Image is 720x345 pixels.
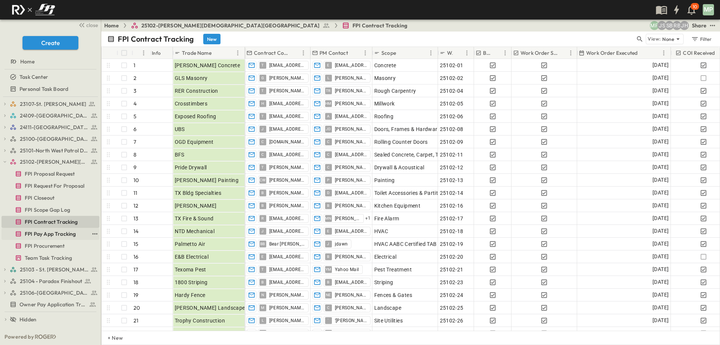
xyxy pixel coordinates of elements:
span: [DATE] [652,74,669,82]
button: Sort [291,49,299,57]
p: 14 [133,227,138,235]
span: Team Task Tracking [25,254,72,262]
span: Owner Pay Application Tracking [19,301,86,308]
p: 20 [133,304,140,312]
span: [EMAIL_ADDRESS][DOMAIN_NAME] [269,254,305,260]
a: FPI Proposal Request [1,169,98,179]
span: C [261,154,264,155]
span: [PERSON_NAME][EMAIL_ADDRESS][DOMAIN_NAME] [269,292,305,298]
span: [EMAIL_ADDRESS][DOMAIN_NAME] [269,228,305,234]
span: [EMAIL_ADDRESS][DOMAIN_NAME] [335,113,367,119]
div: FPI Proposal Requesttest [1,168,99,180]
span: 25102-14 [440,189,463,197]
span: TX Fire & Sound [175,215,214,222]
button: Sort [454,49,462,57]
button: Sort [135,49,143,57]
span: [DATE] [652,188,669,197]
span: BFS [175,151,184,158]
span: GLS Masonry [175,74,208,82]
span: 25102-09 [440,138,463,146]
div: FPI Closeouttest [1,192,99,204]
span: C [327,142,330,142]
button: Menu [566,48,575,57]
span: FPI Scope Gap Log [25,206,70,214]
span: [DATE] [652,125,669,133]
div: 24109-St. Teresa of Calcutta Parish Halltest [1,110,99,122]
span: [EMAIL_ADDRESS][DOMAIN_NAME] [269,152,305,158]
span: 25104 - Paradox Finishout [20,277,82,285]
span: Yahoo Mail [335,267,359,273]
span: [EMAIL_ADDRESS][DOMAIN_NAME] [335,62,367,68]
span: 25102-01 [440,62,463,69]
a: FPI Contract Tracking [1,217,98,227]
span: [EMAIL_ADDRESS][DOMAIN_NAME] [269,267,305,273]
span: [EMAIL_ADDRESS][DOMAIN_NAME] [269,279,305,285]
span: 25102-19 [440,240,463,248]
span: 25102-13 [440,176,463,184]
div: Team Task Trackingtest [1,252,99,264]
button: Menu [361,48,370,57]
span: TX Bldg Specialties [175,189,222,197]
span: 1800 Striping [175,279,208,286]
span: BB [260,244,265,244]
p: None [662,35,674,43]
span: M [261,307,264,308]
a: 25102-Christ The Redeemer Anglican Church [10,157,98,167]
span: [PERSON_NAME][EMAIL_ADDRESS][DOMAIN_NAME] [335,203,367,209]
p: View: [648,35,661,43]
button: Sort [560,49,568,57]
div: FPI Procurementtest [1,240,99,252]
span: Hidden [19,316,36,323]
span: [PERSON_NAME][EMAIL_ADDRESS][DOMAIN_NAME] [269,203,305,209]
span: Home [20,58,34,65]
span: [PERSON_NAME] [335,75,367,81]
a: 25103 - St. [PERSON_NAME] Phase 2 [10,264,98,275]
button: Sort [213,49,221,57]
a: 25106-St. Andrews Parking Lot [10,288,98,298]
span: [DATE] [652,86,669,95]
span: Crosstimbers [175,100,208,107]
p: FPI Contract Tracking [118,34,194,44]
a: 24109-St. Teresa of Calcutta Parish Hall [10,110,98,121]
a: 25100-Vanguard Prep School [10,134,98,144]
span: [PERSON_NAME] [335,215,360,221]
p: 18 [133,279,138,286]
div: 25102-Christ The Redeemer Anglican Churchtest [1,156,99,168]
p: 15 [133,240,138,248]
span: 25101-North West Patrol Division [20,147,88,154]
div: Monica Pruteanu (mpruteanu@fpibuilders.com) [650,21,659,30]
span: [PERSON_NAME][EMAIL_ADDRESS][DOMAIN_NAME] [269,164,305,170]
button: New [203,34,220,44]
span: [DATE] [652,303,669,312]
span: [PERSON_NAME][EMAIL_ADDRESS][DOMAIN_NAME] [335,305,367,311]
span: C [327,307,330,308]
span: 25102-06 [440,113,463,120]
span: 25102-18 [440,227,463,235]
p: COI Received [683,49,715,57]
span: [EMAIL_ADDRESS][DOMAIN_NAME] [335,279,367,285]
span: HM [325,103,331,104]
span: HVAC AABC Certified TAB [374,240,437,248]
span: C [261,142,264,142]
div: MP [703,4,714,15]
span: [DATE] [652,112,669,121]
div: Sterling Barnett (sterling@fpibuilders.com) [665,21,674,30]
span: [EMAIL_ADDRESS][DOMAIN_NAME] [269,113,305,119]
a: FPI Request For Proposal [1,181,98,191]
span: Task Center [19,73,48,81]
p: 2 [133,74,136,82]
span: OGD Equipment [175,138,214,146]
a: Home [1,56,98,67]
span: [PERSON_NAME] [335,88,367,94]
span: 25102-17 [440,215,463,222]
p: Work Order # [447,49,453,57]
span: [DATE] [652,150,669,159]
div: Jesse Sullivan (jsullivan@fpibuilders.com) [657,21,666,30]
div: Regina Barnett (rbarnett@fpibuilders.com) [672,21,681,30]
